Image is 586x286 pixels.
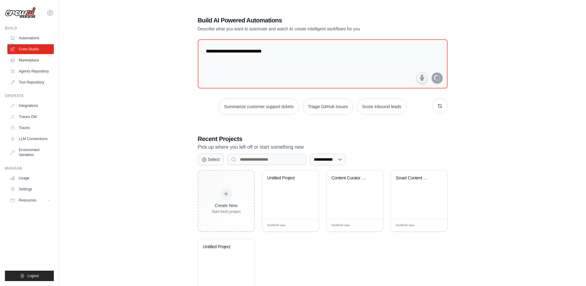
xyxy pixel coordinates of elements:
[7,55,54,65] a: Marketplace
[5,166,54,171] div: Manage
[212,202,241,209] div: Create New
[7,44,54,54] a: Crew Studio
[198,143,448,151] p: Pick up where you left off or start something new
[555,257,586,286] div: Chat-Widget
[203,244,240,250] div: Untitled Project
[212,209,241,214] div: Start fresh project
[7,184,54,194] a: Settings
[198,135,448,143] h3: Recent Projects
[368,223,373,228] span: Edit
[303,98,353,115] button: Triage GitHub issues
[7,66,54,76] a: Agents Repository
[555,257,586,286] iframe: Chat Widget
[198,16,405,25] h1: Build AI Powered Automations
[7,77,54,87] a: Tool Repository
[19,198,36,203] span: Resources
[7,195,54,205] button: Resources
[5,93,54,98] div: Operate
[357,98,407,115] button: Score inbound leads
[432,98,448,114] button: Get new suggestions
[7,173,54,183] a: Usage
[5,26,54,31] div: Build
[27,273,39,278] span: Logout
[7,101,54,111] a: Integrations
[7,33,54,43] a: Automations
[267,223,286,228] span: Modified 5 days
[396,175,433,181] div: Smart Content Curator
[332,175,369,181] div: Content Curator Pro
[7,123,54,133] a: Traces
[7,145,54,160] a: Environment Variables
[219,98,299,115] button: Summarize customer support tickets
[396,223,415,228] span: Modified 6 days
[416,72,428,84] button: Click to speak your automation idea
[5,271,54,281] button: Logout
[5,7,36,19] img: Logo
[7,134,54,144] a: LLM Connections
[267,175,305,181] div: Untitled Project
[332,223,350,228] span: Modified 6 days
[433,223,438,228] span: Edit
[7,112,54,122] a: Traces Old
[198,26,405,32] p: Describe what you want to automate and watch AI create intelligent workflows for you
[198,154,224,165] button: Select
[304,223,309,228] span: Edit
